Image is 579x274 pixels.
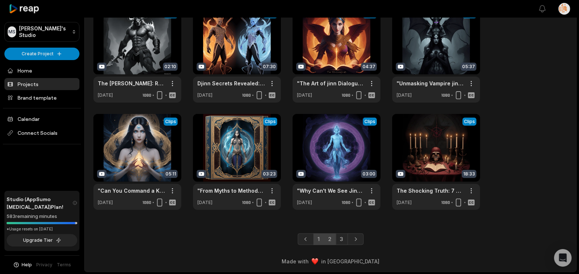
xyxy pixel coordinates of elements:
a: Page 3 [336,233,348,245]
p: [PERSON_NAME]'s Studio [19,25,69,38]
span: Help [22,262,32,268]
button: Upgrade Tier [7,234,77,247]
a: Previous page [298,233,314,245]
a: "Why Can't We See Jinn? The Fascinating Science of Visibility Explained!" [297,187,364,195]
a: Privacy [37,262,53,268]
ul: Pagination [298,233,364,245]
a: Page 1 [313,233,324,245]
img: heart emoji [312,258,318,265]
a: Home [4,64,79,77]
div: Open Intercom Messenger [554,249,572,267]
a: "From Myths to Methods: The Fascinating World of Djinn Binding Revealed!" [197,187,265,195]
div: *Usage resets on [DATE] [7,226,77,232]
div: MS [8,26,16,37]
button: Create Project [4,48,79,60]
a: "Can You Command a King or Queen [PERSON_NAME]? The Ultimate Guide Revealed!" [98,187,165,195]
a: Next page [348,233,364,245]
a: "The Art of jinn Dialogue: Unraveling the Mysteries of Djinn Languages!" [297,79,364,87]
a: The Shocking Truth: 7 Hidden Signs of Black Magic Destroying Lives [397,187,464,195]
span: Connect Socials [4,126,79,140]
a: Page 2 is your current page [324,233,336,245]
a: Calendar [4,113,79,125]
span: Studio (AppSumo [MEDICAL_DATA]) Plan! [7,195,73,211]
div: Made with in [GEOGRAPHIC_DATA] [91,258,570,265]
a: Projects [4,78,79,90]
a: Djinn Secrets Revealed: Dive into the Enigmatic World of jinn Shape Shifters! [197,79,265,87]
a: Brand template [4,92,79,104]
a: The [PERSON_NAME]: Revealing the Most Powerful Jinn of [DEMOGRAPHIC_DATA] Mythology [98,79,165,87]
div: 583 remaining minutes [7,213,77,220]
a: "Unmasking Vampire jinn Spirits: The Hidden Threats of Incubus and Succubus Entities!" [397,79,464,87]
button: Help [13,262,32,268]
a: Terms [57,262,71,268]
